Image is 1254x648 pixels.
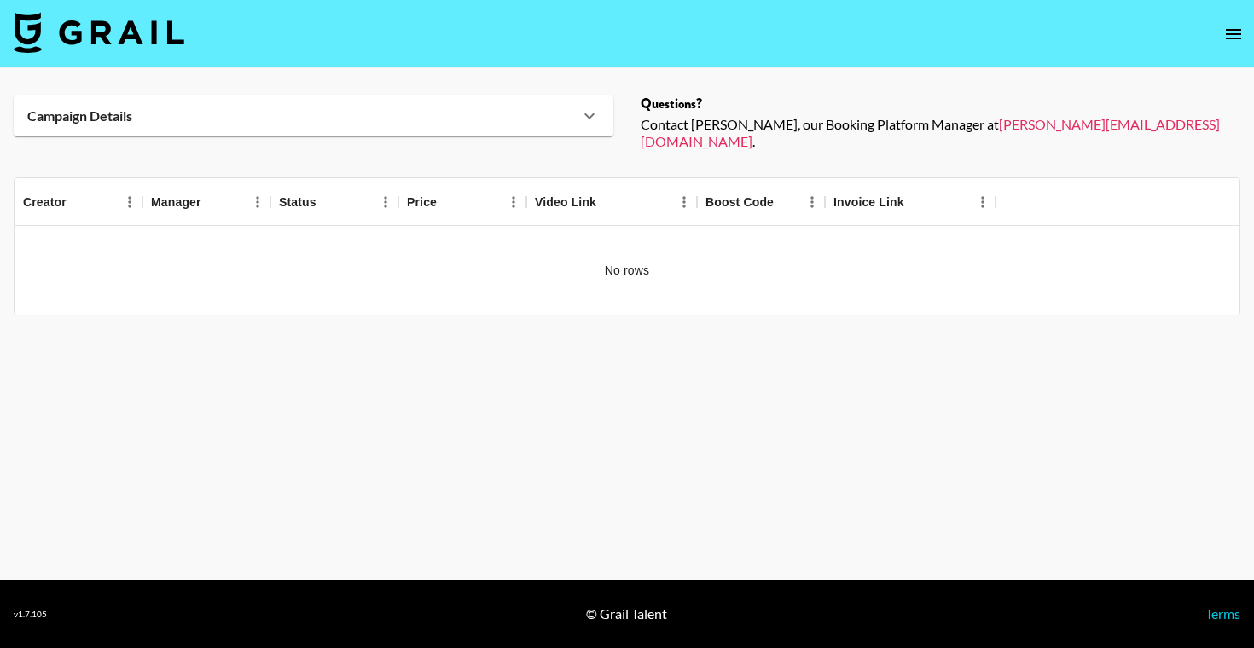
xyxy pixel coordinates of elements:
button: Sort [774,190,798,214]
div: Price [407,178,437,226]
div: Creator [15,178,142,226]
button: Menu [970,189,996,215]
div: Invoice Link [825,178,996,226]
button: Sort [316,190,340,214]
button: Menu [671,189,697,215]
button: Sort [596,190,620,214]
button: Menu [245,189,270,215]
iframe: Drift Widget Chat Controller [1169,563,1234,628]
button: open drawer [1216,17,1251,51]
div: Manager [142,178,270,226]
img: Grail Talent [14,12,184,53]
button: Sort [904,190,928,214]
a: [PERSON_NAME][EMAIL_ADDRESS][DOMAIN_NAME] [641,116,1220,149]
div: No rows [15,226,1239,315]
button: Menu [117,189,142,215]
button: Menu [373,189,398,215]
div: Manager [151,178,201,226]
div: Boost Code [705,178,774,226]
div: Price [398,178,526,226]
div: © Grail Talent [586,605,667,622]
div: Status [270,178,398,226]
div: Contact [PERSON_NAME], our Booking Platform Manager at . [641,116,1240,150]
div: Invoice Link [833,178,904,226]
div: v 1.7.105 [14,609,47,620]
button: Menu [501,189,526,215]
div: Status [279,178,316,226]
div: Campaign Details [14,95,613,136]
button: Sort [67,190,90,214]
button: Sort [437,190,461,214]
div: Creator [23,178,67,226]
button: Sort [201,190,225,214]
button: Menu [799,189,825,215]
div: Questions? [641,95,1240,113]
strong: Campaign Details [27,107,132,124]
div: Boost Code [697,178,825,226]
div: Video Link [535,178,596,226]
div: Video Link [526,178,697,226]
